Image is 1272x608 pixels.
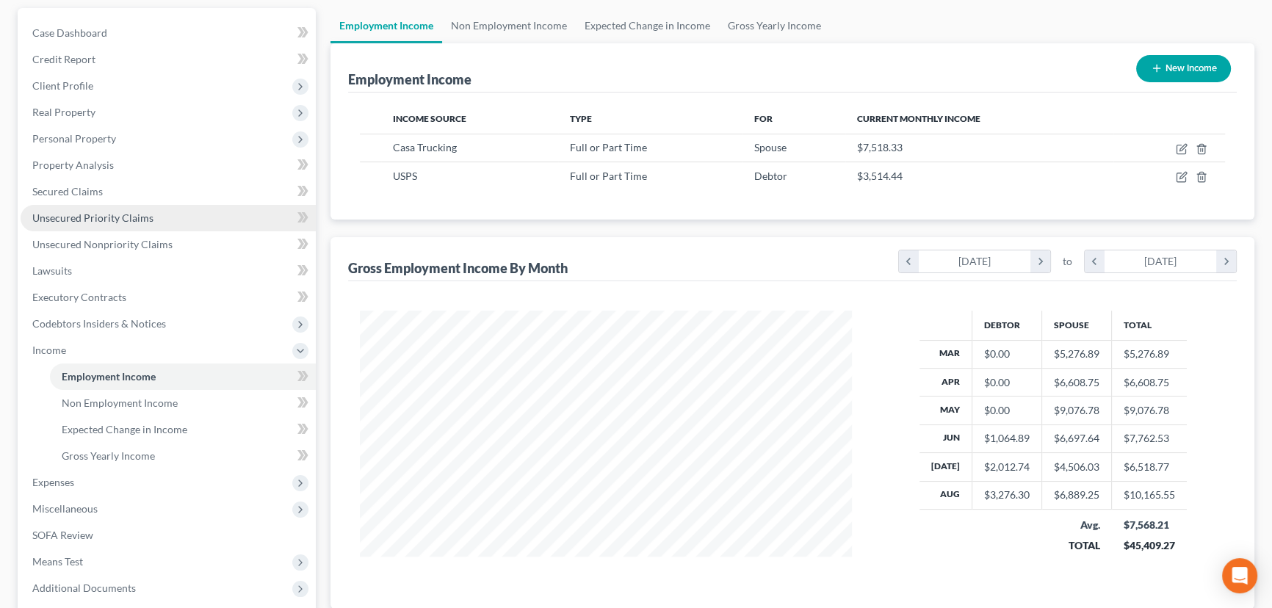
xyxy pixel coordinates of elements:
[570,113,592,124] span: Type
[1054,460,1099,474] div: $4,506.03
[21,46,316,73] a: Credit Report
[919,397,972,424] th: May
[570,170,647,182] span: Full or Part Time
[32,502,98,515] span: Miscellaneous
[857,141,903,153] span: $7,518.33
[21,20,316,46] a: Case Dashboard
[1054,403,1099,418] div: $9,076.78
[32,264,72,277] span: Lawsuits
[899,250,919,272] i: chevron_left
[754,113,773,124] span: For
[984,375,1030,390] div: $0.00
[1216,250,1236,272] i: chevron_right
[1112,340,1188,368] td: $5,276.89
[32,159,114,171] span: Property Analysis
[1042,311,1112,340] th: Spouse
[21,205,316,231] a: Unsecured Priority Claims
[984,347,1030,361] div: $0.00
[393,170,417,182] span: USPS
[21,284,316,311] a: Executory Contracts
[1054,347,1099,361] div: $5,276.89
[50,416,316,443] a: Expected Change in Income
[984,403,1030,418] div: $0.00
[1054,518,1100,532] div: Avg.
[32,211,153,224] span: Unsecured Priority Claims
[1085,250,1105,272] i: chevron_left
[1030,250,1050,272] i: chevron_right
[32,582,136,594] span: Additional Documents
[32,132,116,145] span: Personal Property
[50,363,316,390] a: Employment Income
[1136,55,1231,82] button: New Income
[919,453,972,481] th: [DATE]
[1222,558,1257,593] div: Open Intercom Messenger
[32,476,74,488] span: Expenses
[50,443,316,469] a: Gross Yearly Income
[754,141,787,153] span: Spouse
[32,185,103,198] span: Secured Claims
[21,522,316,549] a: SOFA Review
[32,317,166,330] span: Codebtors Insiders & Notices
[857,113,980,124] span: Current Monthly Income
[1112,368,1188,396] td: $6,608.75
[32,106,95,118] span: Real Property
[576,8,719,43] a: Expected Change in Income
[32,79,93,92] span: Client Profile
[21,178,316,205] a: Secured Claims
[984,431,1030,446] div: $1,064.89
[1112,311,1188,340] th: Total
[1112,481,1188,509] td: $10,165.55
[1054,538,1100,553] div: TOTAL
[919,368,972,396] th: Apr
[919,250,1031,272] div: [DATE]
[62,370,156,383] span: Employment Income
[62,397,178,409] span: Non Employment Income
[984,488,1030,502] div: $3,276.30
[972,311,1042,340] th: Debtor
[919,481,972,509] th: Aug
[32,26,107,39] span: Case Dashboard
[393,113,466,124] span: Income Source
[32,529,93,541] span: SOFA Review
[984,460,1030,474] div: $2,012.74
[393,141,457,153] span: Casa Trucking
[21,152,316,178] a: Property Analysis
[32,238,173,250] span: Unsecured Nonpriority Claims
[50,390,316,416] a: Non Employment Income
[1105,250,1217,272] div: [DATE]
[1112,424,1188,452] td: $7,762.53
[1054,375,1099,390] div: $6,608.75
[754,170,787,182] span: Debtor
[442,8,576,43] a: Non Employment Income
[348,259,568,277] div: Gross Employment Income By Month
[32,555,83,568] span: Means Test
[1124,518,1176,532] div: $7,568.21
[32,291,126,303] span: Executory Contracts
[32,53,95,65] span: Credit Report
[570,141,647,153] span: Full or Part Time
[348,70,471,88] div: Employment Income
[1124,538,1176,553] div: $45,409.27
[21,231,316,258] a: Unsecured Nonpriority Claims
[330,8,442,43] a: Employment Income
[919,340,972,368] th: Mar
[62,449,155,462] span: Gross Yearly Income
[21,258,316,284] a: Lawsuits
[62,423,187,435] span: Expected Change in Income
[1112,397,1188,424] td: $9,076.78
[1054,431,1099,446] div: $6,697.64
[1112,453,1188,481] td: $6,518.77
[32,344,66,356] span: Income
[1063,254,1072,269] span: to
[919,424,972,452] th: Jun
[1054,488,1099,502] div: $6,889.25
[857,170,903,182] span: $3,514.44
[719,8,830,43] a: Gross Yearly Income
